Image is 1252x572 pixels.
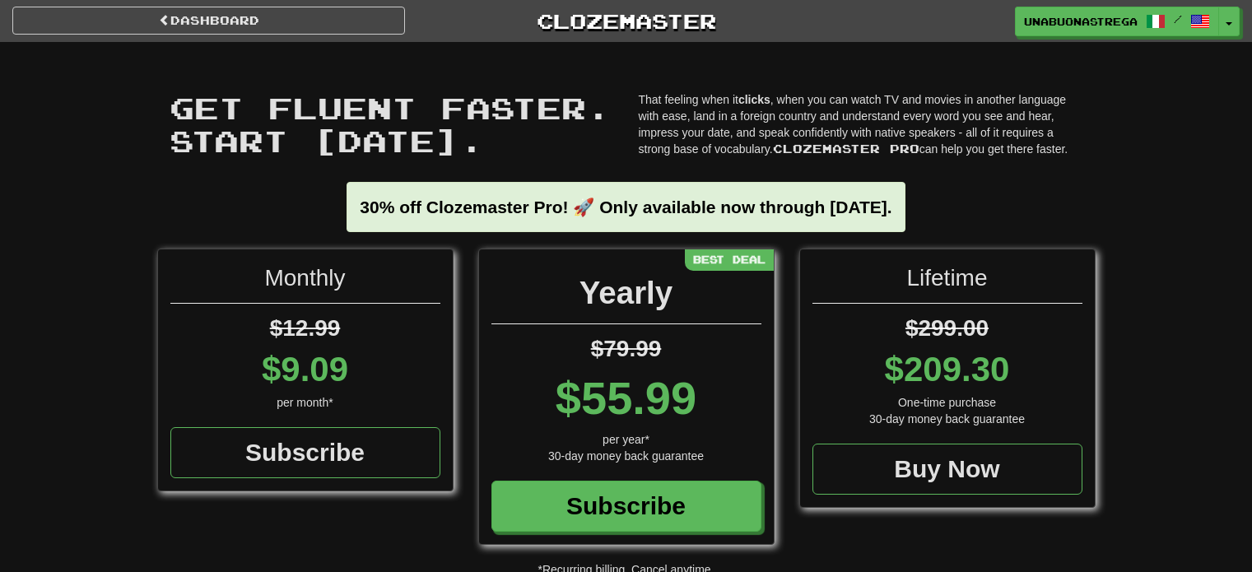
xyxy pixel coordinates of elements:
div: $9.09 [170,345,440,394]
strong: clicks [738,93,770,106]
span: $299.00 [905,315,989,341]
span: Get fluent faster. Start [DATE]. [170,90,611,158]
div: One-time purchase [812,394,1082,411]
p: That feeling when it , when you can watch TV and movies in another language with ease, land in a ... [639,91,1083,157]
a: Subscribe [170,427,440,478]
div: 30-day money back guarantee [491,448,761,464]
span: Clozemaster Pro [773,142,919,156]
div: Monthly [170,262,440,304]
div: per year* [491,431,761,448]
strong: 30% off Clozemaster Pro! 🚀 Only available now through [DATE]. [360,198,891,216]
div: Lifetime [812,262,1082,304]
a: Subscribe [491,481,761,532]
a: Buy Now [812,444,1082,495]
a: Dashboard [12,7,405,35]
div: $55.99 [491,365,761,431]
div: $209.30 [812,345,1082,394]
span: $12.99 [270,315,341,341]
div: Best Deal [685,249,774,270]
span: / [1174,13,1182,25]
span: UnaBuonaStrega [1024,14,1138,29]
a: Clozemaster [430,7,822,35]
div: per month* [170,394,440,411]
div: 30-day money back guarantee [812,411,1082,427]
span: $79.99 [591,336,662,361]
div: Yearly [491,270,761,324]
a: UnaBuonaStrega / [1015,7,1219,36]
